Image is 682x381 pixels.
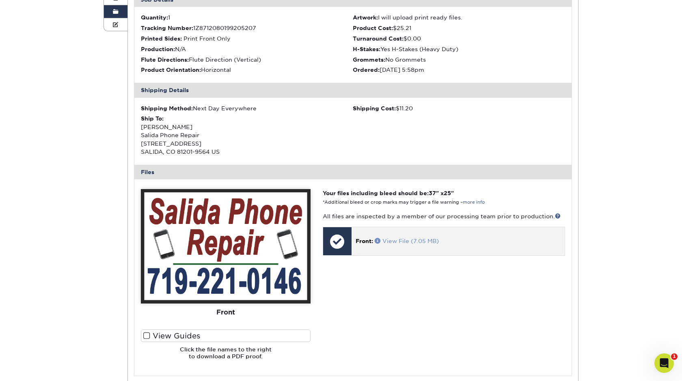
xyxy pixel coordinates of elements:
h6: Click the file names to the right to download a PDF proof. [141,346,311,366]
li: N/A [141,45,353,53]
div: Front [141,304,311,321]
a: View File (7.05 MB) [375,238,439,244]
span: Print Front Only [183,35,231,42]
strong: Grommets: [353,56,385,63]
span: 37 [429,190,436,196]
li: Horizontal [141,66,353,74]
span: 1 [671,353,678,360]
strong: Your files including bleed should be: " x " [323,190,454,196]
div: Shipping Details [134,83,572,97]
span: 25 [444,190,451,196]
li: No Grommets [353,56,565,64]
li: $0.00 [353,34,565,43]
strong: Printed Sides: [141,35,182,42]
span: Front: [356,238,373,244]
li: Flute Direction (Vertical) [141,56,353,64]
li: $25.21 [353,24,565,32]
strong: Turnaround Cost: [353,35,404,42]
a: more info [463,200,485,205]
strong: Quantity: [141,14,168,21]
div: Next Day Everywhere [141,104,353,112]
div: [PERSON_NAME] Salida Phone Repair [STREET_ADDRESS] SALIDA, CO 81201-9564 US [141,114,353,156]
strong: Flute Directions: [141,56,189,63]
strong: Ship To: [141,115,164,122]
strong: Product Orientation: [141,67,201,73]
small: *Additional bleed or crop marks may trigger a file warning – [323,200,485,205]
iframe: Intercom live chat [654,353,674,373]
label: View Guides [141,329,311,342]
li: [DATE] 5:58pm [353,66,565,74]
div: $11.20 [353,104,565,112]
span: 1Z8712080199205207 [193,25,256,31]
li: I will upload print ready files. [353,13,565,22]
strong: Shipping Cost: [353,105,396,112]
strong: Tracking Number: [141,25,193,31]
p: All files are inspected by a member of our processing team prior to production. [323,212,565,220]
strong: Production: [141,46,175,52]
strong: Shipping Method: [141,105,193,112]
li: Yes H-Stakes (Heavy Duty) [353,45,565,53]
li: 1 [141,13,353,22]
strong: Artwork: [353,14,378,21]
strong: Ordered: [353,67,380,73]
strong: H-Stakes: [353,46,380,52]
div: Files [134,165,572,179]
strong: Product Cost: [353,25,393,31]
